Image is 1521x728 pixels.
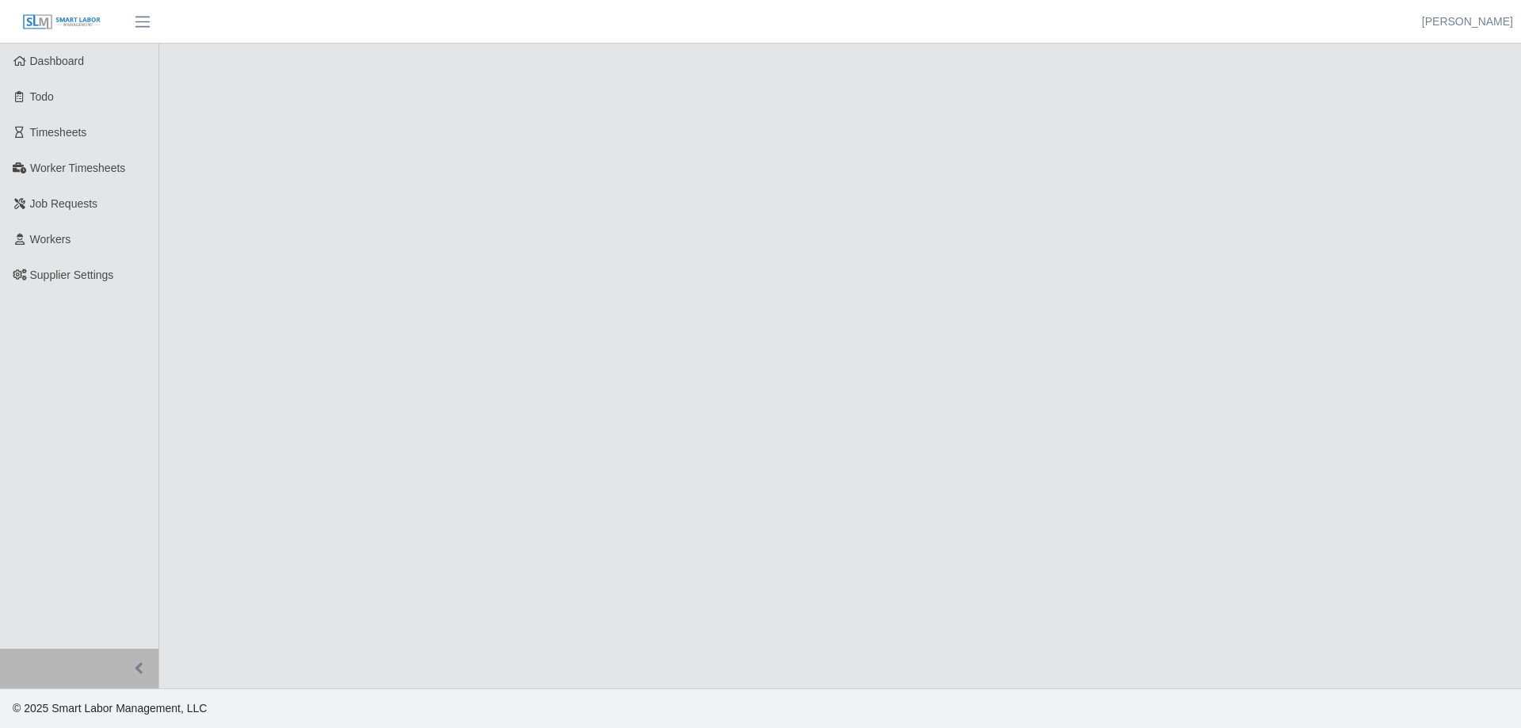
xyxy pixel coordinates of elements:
[30,162,125,174] span: Worker Timesheets
[1422,13,1513,30] a: [PERSON_NAME]
[30,55,85,67] span: Dashboard
[30,197,98,210] span: Job Requests
[30,126,87,139] span: Timesheets
[30,90,54,103] span: Todo
[30,269,114,281] span: Supplier Settings
[22,13,101,31] img: SLM Logo
[30,233,71,246] span: Workers
[13,702,207,715] span: © 2025 Smart Labor Management, LLC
